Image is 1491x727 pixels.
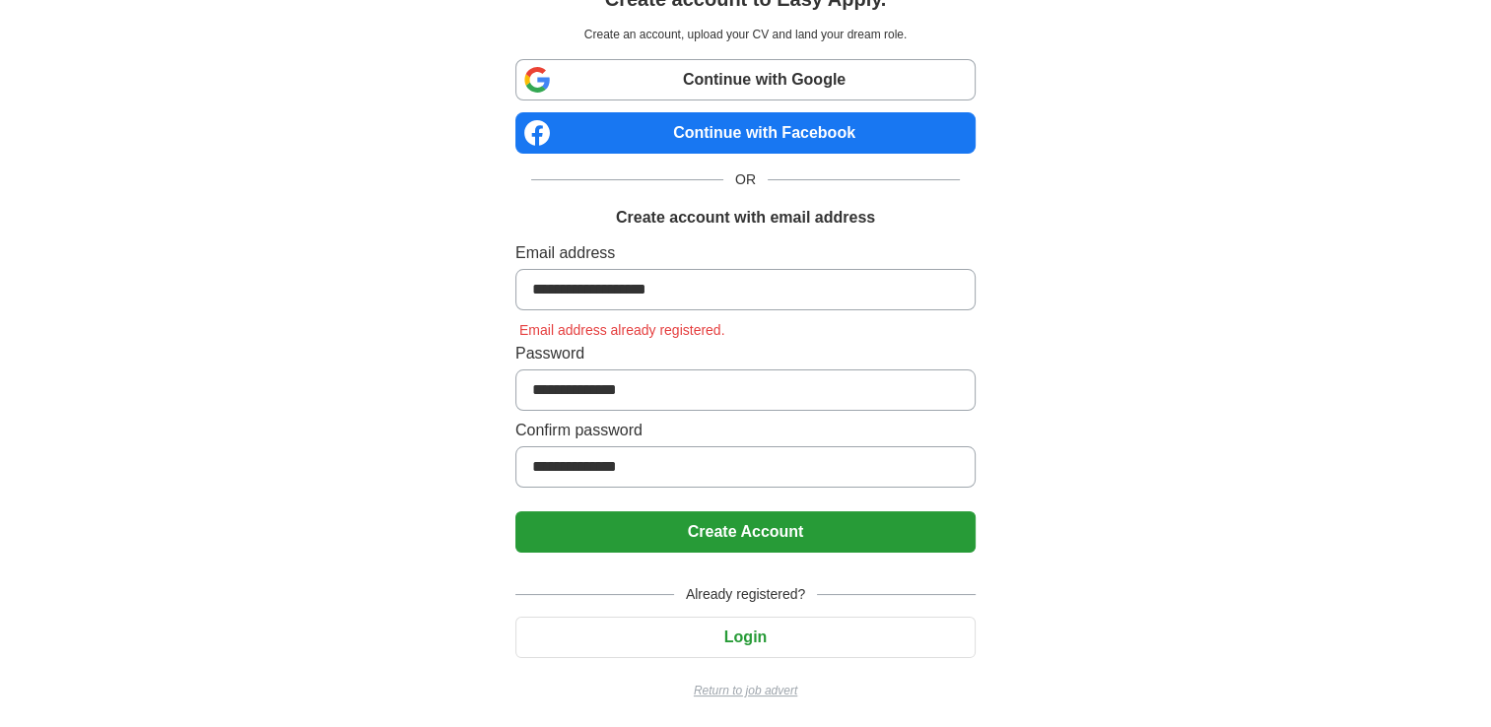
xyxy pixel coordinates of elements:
p: Create an account, upload your CV and land your dream role. [519,26,972,43]
button: Login [515,617,976,658]
span: OR [723,169,768,190]
label: Password [515,342,976,365]
button: Create Account [515,511,976,553]
label: Confirm password [515,419,976,442]
span: Already registered? [674,584,817,605]
h1: Create account with email address [616,206,875,230]
a: Continue with Facebook [515,112,976,154]
a: Login [515,628,976,645]
label: Email address [515,241,976,265]
span: Email address already registered. [515,322,729,338]
a: Return to job advert [515,682,976,699]
a: Continue with Google [515,59,976,100]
